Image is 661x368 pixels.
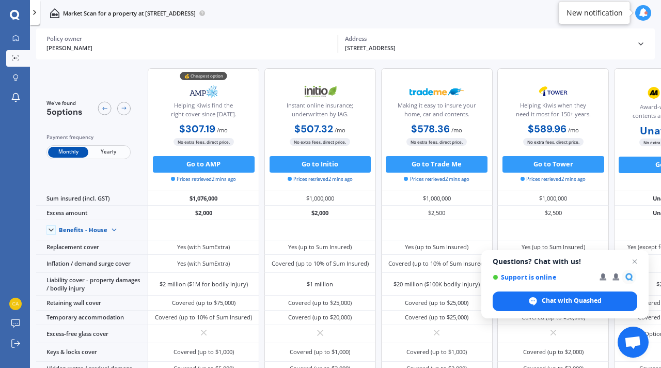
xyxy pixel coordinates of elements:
[411,122,450,135] b: $578.36
[542,296,602,305] span: Chat with Quashed
[505,101,602,122] div: Helping Kiwis when they need it most for 150+ years.
[293,81,348,102] img: Initio.webp
[148,206,259,220] div: $2,000
[388,101,485,122] div: Making it easy to insure your home, car and contents.
[272,101,369,122] div: Instant online insurance; underwritten by IAG.
[618,327,649,358] a: Open chat
[48,147,88,158] span: Monthly
[381,206,493,220] div: $2,500
[335,126,345,134] span: / mo
[36,206,148,220] div: Excess amount
[272,259,369,268] div: Covered (up to 10% of Sum Insured)
[493,257,637,266] span: Questions? Chat with us!
[148,191,259,206] div: $1,076,000
[36,255,148,273] div: Inflation / demand surge cover
[264,191,376,206] div: $1,000,000
[171,176,236,183] span: Prices retrieved 2 mins ago
[180,72,227,80] div: 💰 Cheapest option
[288,176,353,183] span: Prices retrieved 2 mins ago
[290,348,350,356] div: Covered (up to $1,000)
[59,226,107,234] div: Benefits - House
[523,348,584,356] div: Covered (up to $2,000)
[36,311,148,325] div: Temporary accommodation
[177,243,230,251] div: Yes (with SumExtra)
[288,299,352,307] div: Covered (up to $25,000)
[36,296,148,310] div: Retaining wall cover
[36,343,148,361] div: Keys & locks cover
[406,348,467,356] div: Covered (up to $1,000)
[493,273,592,281] span: Support is online
[493,292,637,311] span: Chat with Quashed
[46,44,332,53] div: [PERSON_NAME]
[9,298,22,310] img: edfa82894ed9bfac46bc778e0339c9c3
[270,156,371,173] button: Go to Initio
[160,280,248,288] div: $2 million ($1M for bodily injury)
[522,243,585,251] div: Yes (up to Sum Insured)
[46,106,83,117] span: 5 options
[46,100,83,107] span: We've found
[451,126,462,134] span: / mo
[307,280,333,288] div: $1 million
[497,191,609,206] div: $1,000,000
[523,138,584,146] span: No extra fees, direct price.
[36,273,148,296] div: Liability cover - property damages / bodily injury
[386,156,487,173] button: Go to Trade Me
[388,259,485,268] div: Covered (up to 10% of Sum Insured)
[107,223,121,237] img: Benefit content down
[179,122,215,135] b: $307.19
[177,259,230,268] div: Yes (with SumExtra)
[155,101,252,122] div: Helping Kiwis find the right cover since [DATE].
[566,8,623,18] div: New notification
[153,156,255,173] button: Go to AMP
[63,9,196,18] p: Market Scan for a property at [STREET_ADDRESS]
[521,176,586,183] span: Prices retrieved 2 mins ago
[410,81,464,102] img: Trademe.webp
[290,138,350,146] span: No extra fees, direct price.
[177,81,231,102] img: AMP.webp
[36,240,148,255] div: Replacement cover
[36,191,148,206] div: Sum insured (incl. GST)
[46,133,131,142] div: Payment frequency
[288,313,352,321] div: Covered (up to $20,000)
[568,126,579,134] span: / mo
[294,122,333,135] b: $507.32
[406,138,467,146] span: No extra fees, direct price.
[405,243,468,251] div: Yes (up to Sum Insured)
[172,299,235,307] div: Covered (up to $75,000)
[174,138,234,146] span: No extra fees, direct price.
[264,206,376,220] div: $2,000
[528,122,566,135] b: $589.96
[526,81,580,102] img: Tower.webp
[404,176,469,183] span: Prices retrieved 2 mins ago
[381,191,493,206] div: $1,000,000
[155,313,252,321] div: Covered (up to 10% of Sum Insured)
[88,147,129,158] span: Yearly
[288,243,352,251] div: Yes (up to Sum Insured)
[497,206,609,220] div: $2,500
[394,280,480,288] div: $20 million ($100K bodily injury)
[50,8,59,18] img: home-and-contents.b802091223b8502ef2dd.svg
[174,348,234,356] div: Covered (up to $1,000)
[217,126,228,134] span: / mo
[46,35,332,42] div: Policy owner
[345,35,630,42] div: Address
[36,325,148,343] div: Excess-free glass cover
[502,156,604,173] button: Go to Tower
[405,299,468,307] div: Covered (up to $25,000)
[345,44,630,53] div: [STREET_ADDRESS]
[405,313,468,321] div: Covered (up to $25,000)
